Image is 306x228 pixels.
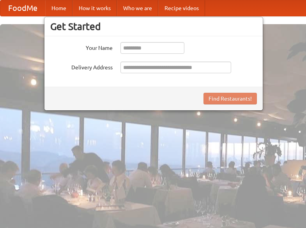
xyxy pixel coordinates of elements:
[50,21,257,32] h3: Get Started
[158,0,205,16] a: Recipe videos
[73,0,117,16] a: How it works
[45,0,73,16] a: Home
[50,42,113,52] label: Your Name
[117,0,158,16] a: Who we are
[50,62,113,71] label: Delivery Address
[203,93,257,104] button: Find Restaurants!
[0,0,45,16] a: FoodMe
